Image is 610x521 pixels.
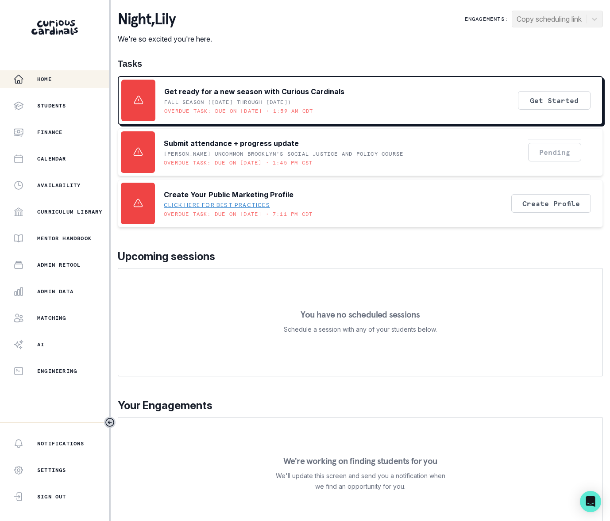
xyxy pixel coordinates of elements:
[164,189,293,200] p: Create Your Public Marketing Profile
[301,310,420,319] p: You have no scheduled sessions
[37,314,66,322] p: Matching
[164,211,313,218] p: Overdue task: Due on [DATE] • 7:11 PM CDT
[37,341,44,348] p: AI
[164,159,313,166] p: Overdue task: Due on [DATE] • 1:45 PM CST
[37,368,77,375] p: Engineering
[37,155,66,162] p: Calendar
[164,202,270,209] a: Click here for best practices
[284,324,437,335] p: Schedule a session with any of your students below.
[528,143,581,161] button: Pending
[37,129,62,136] p: Finance
[118,249,603,264] p: Upcoming sessions
[283,456,437,465] p: We're working on finding students for you
[37,102,66,109] p: Students
[118,34,212,44] p: We're so excited you're here.
[37,288,73,295] p: Admin Data
[37,261,81,268] p: Admin Retool
[164,138,299,149] p: Submit attendance + progress update
[37,76,52,83] p: Home
[37,208,103,215] p: Curriculum Library
[164,86,344,97] p: Get ready for a new season with Curious Cardinals
[511,194,591,213] button: Create Profile
[31,20,78,35] img: Curious Cardinals Logo
[275,471,445,492] p: We'll update this screen and send you a notification when we find an opportunity for you.
[104,417,116,428] button: Toggle sidebar
[164,107,313,115] p: Overdue task: Due on [DATE] • 1:59 AM CDT
[580,491,601,512] div: Open Intercom Messenger
[118,398,603,414] p: Your Engagements
[37,467,66,474] p: Settings
[37,235,92,242] p: Mentor Handbook
[164,99,291,106] p: Fall Season ([DATE] through [DATE])
[37,440,85,447] p: Notifications
[164,150,403,157] p: [PERSON_NAME] UNCOMMON Brooklyn's Social Justice and Policy Course
[118,11,212,28] p: night , Lily
[518,91,591,110] button: Get Started
[37,182,81,189] p: Availability
[37,493,66,500] p: Sign Out
[118,58,603,69] h1: Tasks
[465,15,508,23] p: Engagements:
